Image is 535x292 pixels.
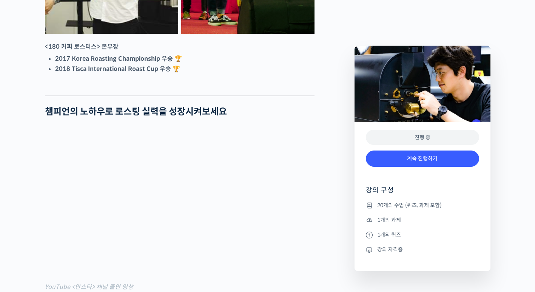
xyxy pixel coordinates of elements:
a: 설정 [97,229,145,248]
strong: 2017 Korea Roasting Championship 우승 🏆 [55,55,182,63]
a: 홈 [2,229,50,248]
iframe: 거의 모든 브랜드의 로스팅 머신을 써보고 느낀 것들 (180 커피 로스터스) [45,127,315,279]
li: 1개의 퀴즈 [366,230,479,239]
a: 계속 진행하기 [366,151,479,167]
strong: 챔피언의 노하우로 로스팅 실력을 성장시켜보세요 [45,106,227,117]
li: 20개의 수업 (퀴즈, 과제 포함) [366,201,479,210]
span: 홈 [24,241,28,247]
span: 설정 [117,241,126,247]
strong: 2018 Tisca International Roast Cup 우승 🏆 [55,65,180,73]
span: YouTube <안스타> 채널 출연 영상 [45,283,133,291]
li: 1개의 과제 [366,215,479,224]
strong: <180 커피 로스터스> 본부장 [45,43,119,51]
a: 대화 [50,229,97,248]
li: 강의 자격증 [366,245,479,254]
span: 대화 [69,241,78,247]
div: 진행 중 [366,130,479,145]
h4: 강의 구성 [366,186,479,201]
